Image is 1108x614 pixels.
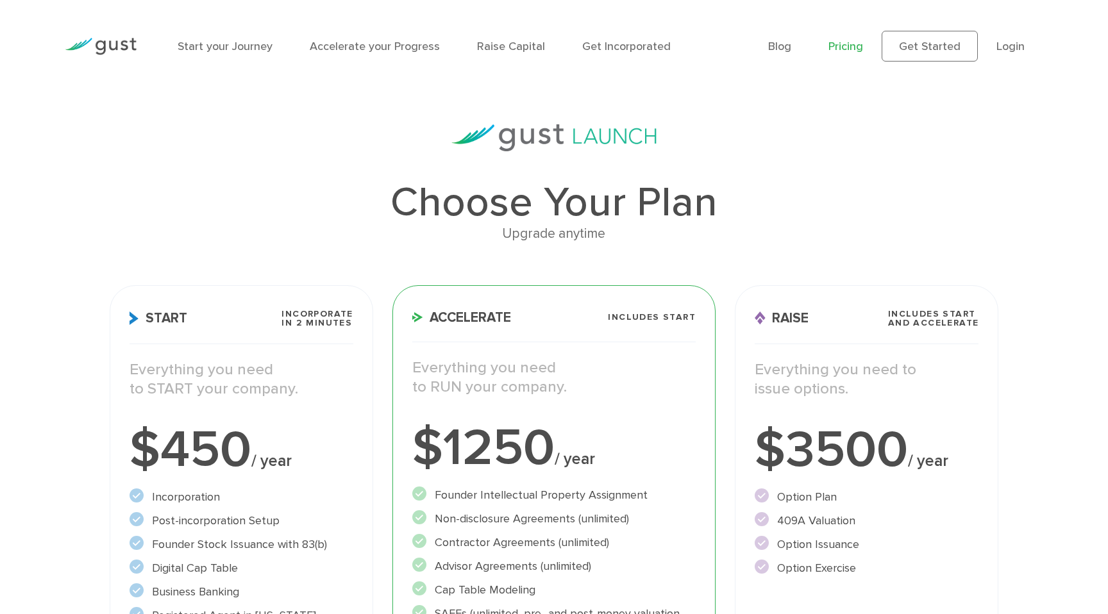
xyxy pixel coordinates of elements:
[412,311,511,324] span: Accelerate
[412,534,696,551] li: Contractor Agreements (unlimited)
[755,311,809,325] span: Raise
[130,560,353,577] li: Digital Cap Table
[130,512,353,529] li: Post-incorporation Setup
[755,536,978,553] li: Option Issuance
[130,311,139,325] img: Start Icon X2
[908,451,948,470] span: / year
[412,510,696,527] li: Non-disclosure Agreements (unlimited)
[65,38,137,55] img: Gust Logo
[996,40,1025,53] a: Login
[110,223,999,245] div: Upgrade anytime
[178,40,273,53] a: Start your Journey
[412,558,696,575] li: Advisor Agreements (unlimited)
[130,424,353,476] div: $450
[130,583,353,601] li: Business Banking
[755,424,978,476] div: $3500
[310,40,440,53] a: Accelerate your Progress
[828,40,863,53] a: Pricing
[130,536,353,553] li: Founder Stock Issuance with 83(b)
[755,360,978,399] p: Everything you need to issue options.
[755,512,978,529] li: 409A Valuation
[755,311,766,325] img: Raise Icon
[608,313,696,322] span: Includes START
[412,486,696,504] li: Founder Intellectual Property Assignment
[412,422,696,474] div: $1250
[477,40,545,53] a: Raise Capital
[888,310,979,328] span: Includes START and ACCELERATE
[130,488,353,506] li: Incorporation
[412,581,696,599] li: Cap Table Modeling
[110,182,999,223] h1: Choose Your Plan
[451,124,657,151] img: gust-launch-logos.svg
[768,40,791,53] a: Blog
[130,311,187,325] span: Start
[755,488,978,506] li: Option Plan
[130,360,353,399] p: Everything you need to START your company.
[882,31,978,62] a: Get Started
[412,358,696,397] p: Everything you need to RUN your company.
[582,40,671,53] a: Get Incorporated
[555,449,595,469] span: / year
[281,310,353,328] span: Incorporate in 2 Minutes
[412,312,423,322] img: Accelerate Icon
[755,560,978,577] li: Option Exercise
[251,451,292,470] span: / year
